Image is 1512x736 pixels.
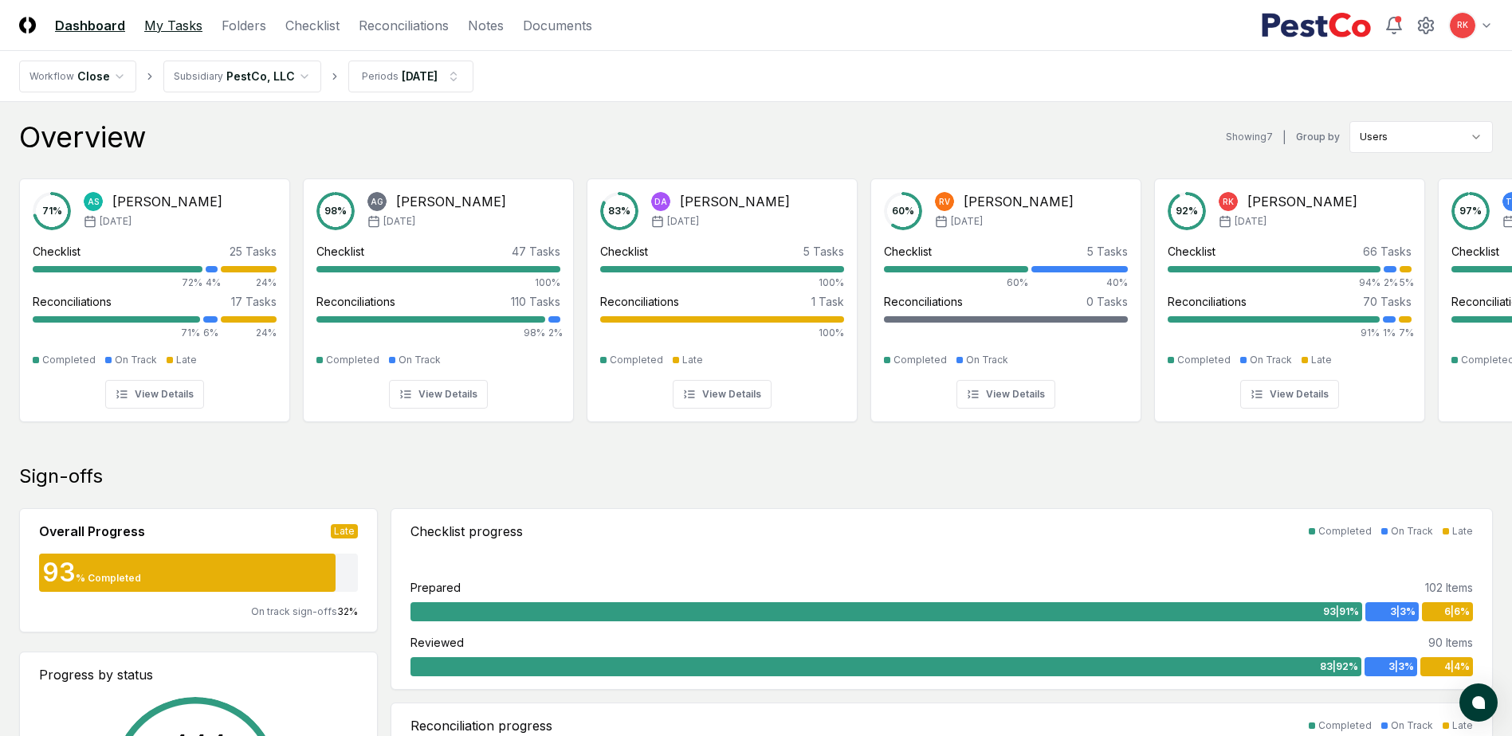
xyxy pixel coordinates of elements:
div: Completed [1318,524,1372,538]
div: [PERSON_NAME] [964,192,1074,211]
div: 71% [33,326,200,340]
div: % Completed [76,571,141,585]
span: RV [939,196,950,208]
div: 100% [600,276,844,290]
a: Reconciliations [359,16,449,35]
div: 66 Tasks [1363,243,1412,260]
div: 6% [203,326,218,340]
div: 2% [1384,276,1396,290]
div: Completed [893,353,947,367]
div: Reconciliation progress [410,716,552,735]
div: Reconciliations [600,293,679,310]
a: 92%RK[PERSON_NAME][DATE]Checklist66 Tasks94%2%5%Reconciliations70 Tasks91%1%7%CompletedOn TrackLa... [1154,166,1425,422]
img: Logo [19,17,36,33]
a: Checklist [285,16,340,35]
div: Checklist [1451,243,1499,260]
span: [DATE] [100,214,132,229]
div: 5 Tasks [803,243,844,260]
span: 32 % [337,605,358,617]
div: [PERSON_NAME] [396,192,506,211]
div: 60% [884,276,1028,290]
div: | [1282,129,1286,146]
div: Completed [1177,353,1231,367]
div: Prepared [410,579,461,596]
div: Subsidiary [174,69,223,84]
div: 98% [316,326,545,340]
span: DA [654,196,667,208]
button: atlas-launcher [1459,683,1498,722]
div: [DATE] [402,68,438,84]
button: RK [1448,11,1477,40]
a: 98%AG[PERSON_NAME][DATE]Checklist47 Tasks100%Reconciliations110 Tasks98%2%CompletedOn TrackView D... [303,166,574,422]
div: Checklist progress [410,522,523,541]
button: View Details [956,380,1055,409]
div: Late [1452,718,1473,733]
div: On Track [1250,353,1292,367]
a: Checklist progressCompletedOn TrackLatePrepared102 Items93|91%3|3%6|6%Reviewed90 Items83|92%3|3%4|4% [391,508,1493,690]
div: Completed [326,353,379,367]
a: 83%DA[PERSON_NAME][DATE]Checklist5 Tasks100%Reconciliations1 Task100%CompletedLateView Details [587,166,858,422]
span: [DATE] [667,214,699,229]
div: 24% [221,326,277,340]
div: Completed [42,353,96,367]
a: Documents [523,16,592,35]
div: On Track [115,353,157,367]
div: 94% [1168,276,1380,290]
span: [DATE] [383,214,415,229]
div: Reconciliations [884,293,963,310]
div: On Track [1391,524,1433,538]
div: 102 Items [1425,579,1473,596]
div: Reconciliations [1168,293,1247,310]
div: On Track [966,353,1008,367]
span: 93 | 91 % [1323,605,1359,619]
button: View Details [389,380,488,409]
div: Checklist [33,243,81,260]
div: Checklist [1168,243,1215,260]
div: Late [682,353,703,367]
div: Late [1452,524,1473,538]
span: 83 | 92 % [1320,660,1358,674]
div: 25 Tasks [230,243,277,260]
div: 4% [206,276,218,290]
div: Progress by status [39,665,358,684]
span: [DATE] [951,214,983,229]
a: 60%RV[PERSON_NAME][DATE]Checklist5 Tasks60%40%Reconciliations0 TasksCompletedOn TrackView Details [870,166,1141,422]
div: 0 Tasks [1086,293,1128,310]
div: 5% [1400,276,1412,290]
div: 7% [1399,326,1412,340]
span: 3 | 3 % [1388,660,1414,674]
div: Completed [1318,718,1372,733]
div: 47 Tasks [512,243,560,260]
div: Completed [610,353,663,367]
span: 6 | 6 % [1444,605,1470,619]
div: On Track [399,353,441,367]
div: 24% [221,276,277,290]
div: Checklist [884,243,932,260]
a: Dashboard [55,16,125,35]
div: 110 Tasks [511,293,560,310]
div: 72% [33,276,202,290]
div: Reconciliations [33,293,112,310]
div: 5 Tasks [1087,243,1128,260]
div: Checklist [600,243,648,260]
div: Late [331,524,358,538]
button: View Details [673,380,772,409]
div: [PERSON_NAME] [680,192,790,211]
div: 70 Tasks [1363,293,1412,310]
div: 1% [1383,326,1395,340]
a: Folders [222,16,266,35]
div: 93 [39,560,76,585]
span: RK [1457,19,1468,31]
div: 91% [1168,326,1380,340]
div: Reconciliations [316,293,395,310]
div: 1 Task [811,293,844,310]
label: Group by [1296,132,1340,142]
span: On track sign-offs [251,605,337,617]
a: 71%AS[PERSON_NAME][DATE]Checklist25 Tasks72%4%24%Reconciliations17 Tasks71%6%24%CompletedOn Track... [19,166,290,422]
span: AG [371,196,383,208]
div: Checklist [316,243,364,260]
div: Periods [362,69,399,84]
a: My Tasks [144,16,202,35]
div: On Track [1391,718,1433,733]
div: Overview [19,121,146,153]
